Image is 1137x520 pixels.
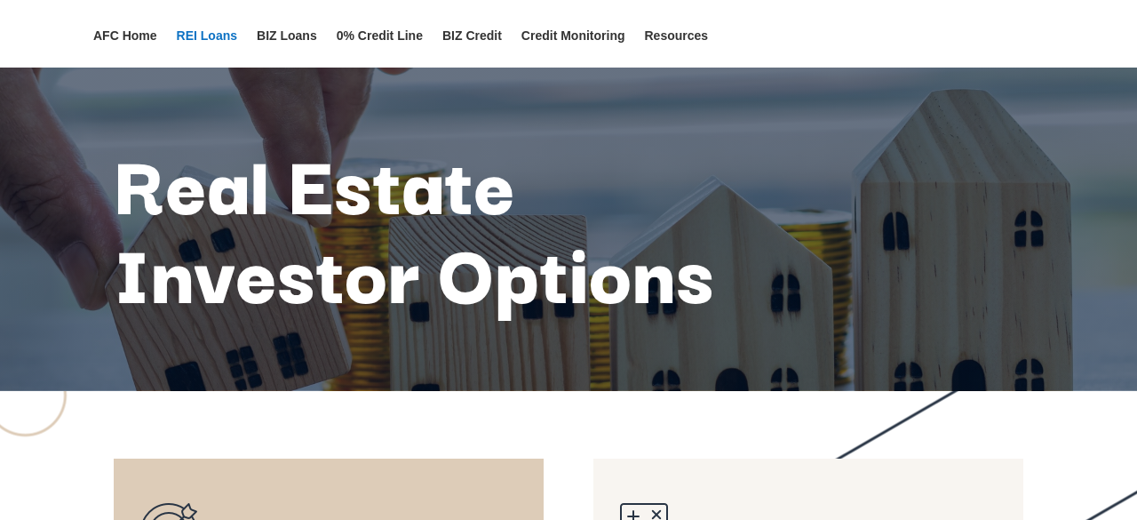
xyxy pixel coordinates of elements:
a: BIZ Credit [442,29,502,68]
a: AFC Home [93,29,157,68]
a: BIZ Loans [257,29,317,68]
h1: Real Estate Investor Options [114,136,789,323]
a: Resources [645,29,709,68]
a: REI Loans [177,29,237,68]
a: 0% Credit Line [337,29,423,68]
a: Credit Monitoring [521,29,625,68]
